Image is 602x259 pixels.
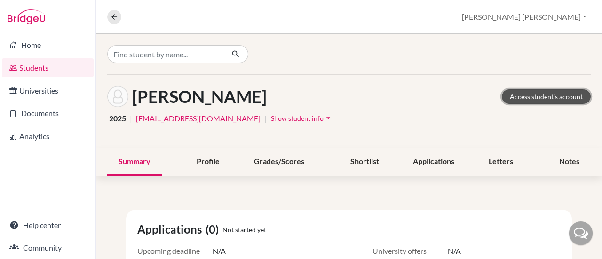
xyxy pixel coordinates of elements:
[264,113,267,124] span: |
[477,148,524,176] div: Letters
[270,111,333,126] button: Show student infoarrow_drop_down
[339,148,390,176] div: Shortlist
[548,148,591,176] div: Notes
[107,86,128,107] img: Ming Fa Zheng's avatar
[2,238,94,257] a: Community
[2,58,94,77] a: Students
[185,148,231,176] div: Profile
[402,148,466,176] div: Applications
[448,245,461,257] span: N/A
[2,81,94,100] a: Universities
[243,148,316,176] div: Grades/Scores
[2,216,94,235] a: Help center
[502,89,591,104] a: Access student's account
[130,113,132,124] span: |
[21,7,40,15] span: Help
[132,86,267,107] h1: [PERSON_NAME]
[137,221,206,238] span: Applications
[458,8,591,26] button: [PERSON_NAME] [PERSON_NAME]
[136,113,261,124] a: [EMAIL_ADDRESS][DOMAIN_NAME]
[213,245,226,257] span: N/A
[372,245,448,257] span: University offers
[107,148,162,176] div: Summary
[109,113,126,124] span: 2025
[8,9,45,24] img: Bridge-U
[222,225,266,235] span: Not started yet
[2,127,94,146] a: Analytics
[107,45,224,63] input: Find student by name...
[137,245,213,257] span: Upcoming deadline
[271,114,324,122] span: Show student info
[2,104,94,123] a: Documents
[206,221,222,238] span: (0)
[324,113,333,123] i: arrow_drop_down
[2,36,94,55] a: Home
